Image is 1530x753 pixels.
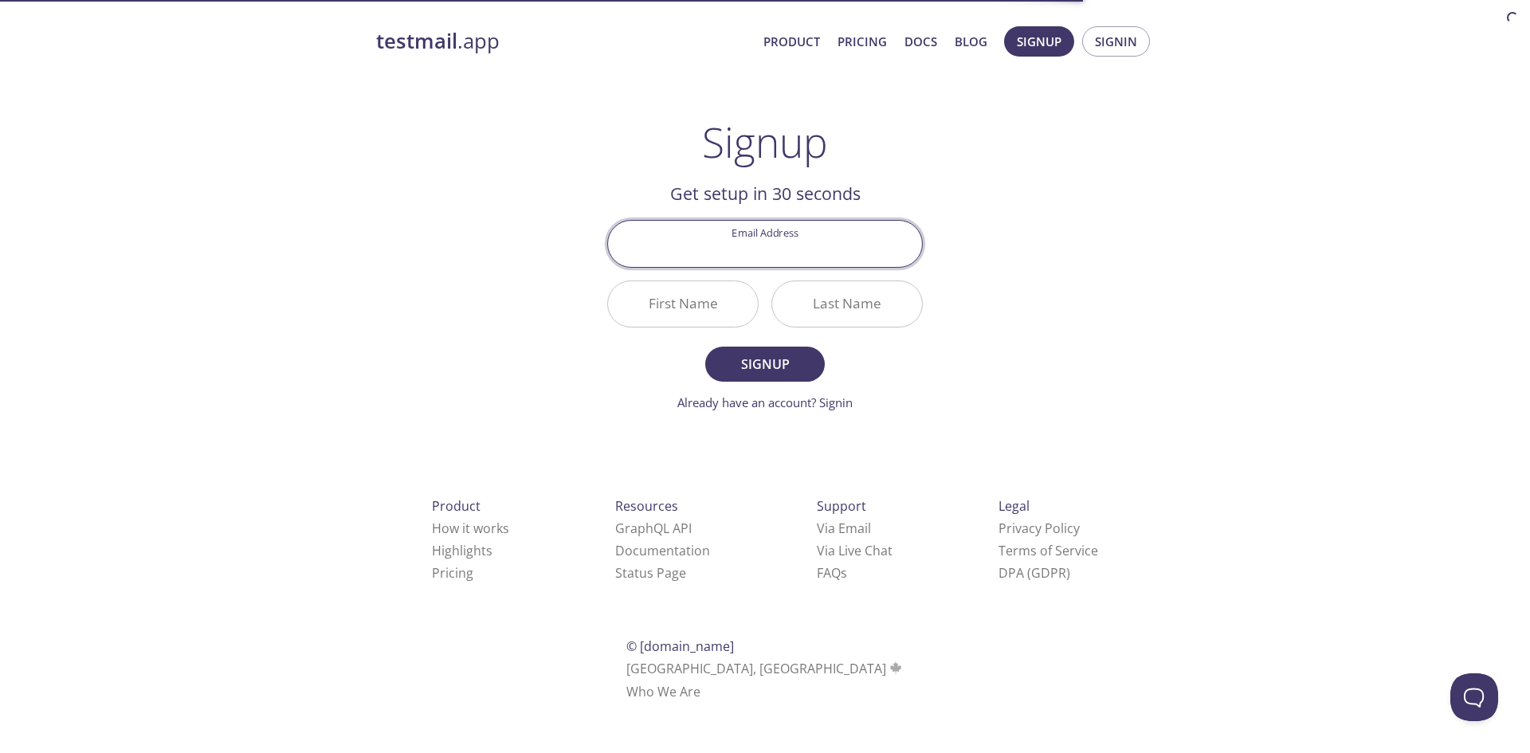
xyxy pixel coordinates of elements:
span: Legal [998,497,1030,515]
span: © [DOMAIN_NAME] [626,637,734,655]
a: Who We Are [626,683,700,700]
a: Already have an account? Signin [677,394,853,410]
span: Signup [1017,31,1061,52]
a: Via Email [817,520,871,537]
a: Status Page [615,564,686,582]
span: Resources [615,497,678,515]
span: s [841,564,847,582]
h1: Signup [702,118,828,166]
span: Support [817,497,866,515]
a: DPA (GDPR) [998,564,1070,582]
a: Blog [955,31,987,52]
a: Docs [904,31,937,52]
h2: Get setup in 30 seconds [607,180,923,207]
button: Signin [1082,26,1150,57]
a: How it works [432,520,509,537]
span: [GEOGRAPHIC_DATA], [GEOGRAPHIC_DATA] [626,660,904,677]
a: Pricing [838,31,887,52]
span: Product [432,497,481,515]
a: Highlights [432,542,492,559]
span: Signin [1095,31,1137,52]
button: Signup [1004,26,1074,57]
span: Signup [723,353,807,375]
iframe: Help Scout Beacon - Open [1450,673,1498,721]
a: FAQ [817,564,847,582]
a: GraphQL API [615,520,692,537]
a: Privacy Policy [998,520,1080,537]
a: Product [763,31,820,52]
a: Documentation [615,542,710,559]
a: Terms of Service [998,542,1098,559]
strong: testmail [376,27,457,55]
a: testmail.app [376,28,751,55]
button: Signup [705,347,825,382]
a: Pricing [432,564,473,582]
a: Via Live Chat [817,542,892,559]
